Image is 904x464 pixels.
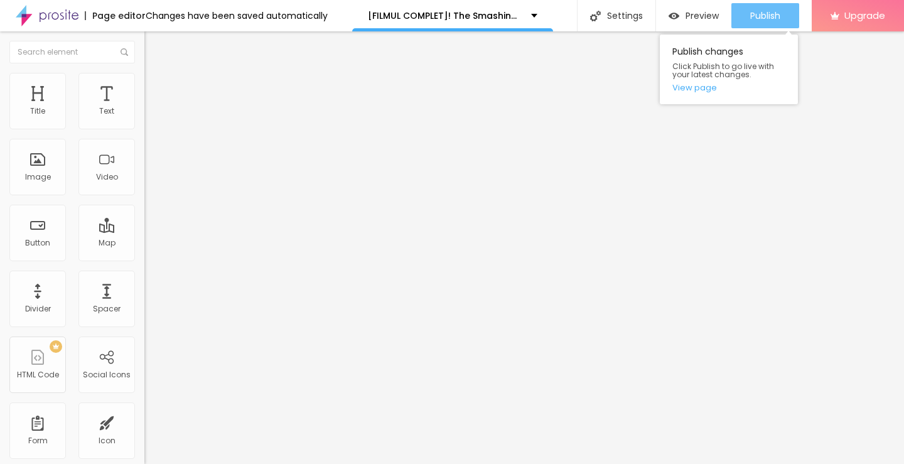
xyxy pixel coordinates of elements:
[590,11,601,21] img: Icone
[25,239,50,247] div: Button
[28,436,48,445] div: Form
[99,107,114,116] div: Text
[144,31,904,464] iframe: Editor
[844,10,885,21] span: Upgrade
[669,11,679,21] img: view-1.svg
[99,239,116,247] div: Map
[25,173,51,181] div: Image
[660,35,798,104] div: Publish changes
[731,3,799,28] button: Publish
[30,107,45,116] div: Title
[85,11,146,20] div: Page editor
[368,11,522,20] p: [FILMUL COMPLET]! The Smashing Machine (2025) Online Subtitrat Română HD
[750,11,780,21] span: Publish
[672,62,785,78] span: Click Publish to go live with your latest changes.
[83,370,131,379] div: Social Icons
[25,305,51,313] div: Divider
[146,11,328,20] div: Changes have been saved automatically
[99,436,116,445] div: Icon
[9,41,135,63] input: Search element
[686,11,719,21] span: Preview
[93,305,121,313] div: Spacer
[17,370,59,379] div: HTML Code
[121,48,128,56] img: Icone
[656,3,731,28] button: Preview
[96,173,118,181] div: Video
[672,84,785,92] a: View page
